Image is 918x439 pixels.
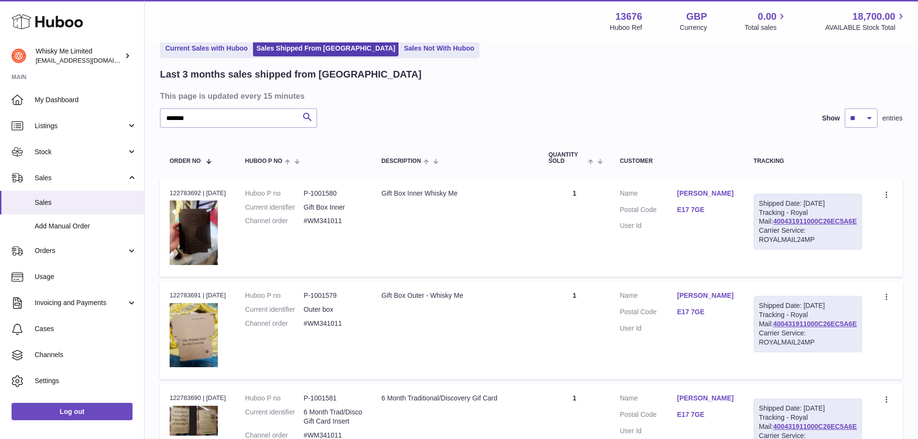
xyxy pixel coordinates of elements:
[754,194,862,250] div: Tracking - Royal Mail:
[677,189,734,198] a: [PERSON_NAME]
[35,198,137,207] span: Sales
[304,291,362,300] dd: P-1001579
[170,394,226,402] div: 122783690 | [DATE]
[35,350,137,359] span: Channels
[620,394,677,405] dt: Name
[35,95,137,105] span: My Dashboard
[539,281,610,379] td: 1
[400,40,478,56] a: Sales Not With Huboo
[304,305,362,314] dd: Outer box
[35,324,137,333] span: Cases
[382,291,530,300] div: Gift Box Outer - Whisky Me
[245,158,282,164] span: Huboo P no
[759,404,857,413] div: Shipped Date: [DATE]
[382,158,421,164] span: Description
[170,200,218,265] img: 136761725448359.jpg
[35,272,137,281] span: Usage
[245,305,304,314] dt: Current identifier
[825,23,906,32] span: AVAILABLE Stock Total
[620,205,677,217] dt: Postal Code
[160,68,422,81] h2: Last 3 months sales shipped from [GEOGRAPHIC_DATA]
[162,40,251,56] a: Current Sales with Huboo
[759,329,857,347] div: Carrier Service: ROYALMAIL24MP
[12,403,133,420] a: Log out
[677,410,734,419] a: E17 7GE
[12,49,26,63] img: internalAdmin-13676@internal.huboo.com
[745,10,787,32] a: 0.00 Total sales
[677,291,734,300] a: [PERSON_NAME]
[548,152,585,164] span: Quantity Sold
[382,394,530,403] div: 6 Month Traditional/Discovery Gif Card
[245,408,304,426] dt: Current identifier
[35,173,127,183] span: Sales
[620,291,677,303] dt: Name
[160,91,900,101] h3: This page is updated every 15 minutes
[170,303,218,367] img: 136761725445490.jpg
[759,226,857,244] div: Carrier Service: ROYALMAIL24MP
[35,121,127,131] span: Listings
[253,40,399,56] a: Sales Shipped From [GEOGRAPHIC_DATA]
[754,158,862,164] div: Tracking
[35,376,137,386] span: Settings
[382,189,530,198] div: Gift Box Inner Whisky Me
[620,426,677,436] dt: User Id
[304,216,362,226] dd: #WM341011
[620,324,677,333] dt: User Id
[245,394,304,403] dt: Huboo P no
[677,307,734,317] a: E17 7GE
[245,319,304,328] dt: Channel order
[36,56,142,64] span: [EMAIL_ADDRESS][DOMAIN_NAME]
[620,189,677,200] dt: Name
[245,203,304,212] dt: Current identifier
[758,10,777,23] span: 0.00
[822,114,840,123] label: Show
[170,291,226,300] div: 122783691 | [DATE]
[245,189,304,198] dt: Huboo P no
[304,319,362,328] dd: #WM341011
[35,147,127,157] span: Stock
[773,217,857,225] a: 400431911000C26EC5A6E
[686,10,707,23] strong: GBP
[754,296,862,352] div: Tracking - Royal Mail:
[680,23,707,32] div: Currency
[170,158,201,164] span: Order No
[615,10,642,23] strong: 13676
[245,291,304,300] dt: Huboo P no
[304,203,362,212] dd: Gift Box Inner
[304,408,362,426] dd: 6 Month Trad/Disco Gift Card Insert
[610,23,642,32] div: Huboo Ref
[745,23,787,32] span: Total sales
[759,301,857,310] div: Shipped Date: [DATE]
[882,114,903,123] span: entries
[773,320,857,328] a: 400431911000C26EC5A6E
[304,394,362,403] dd: P-1001581
[773,423,857,430] a: 400431911000C26EC5A6E
[35,246,127,255] span: Orders
[620,221,677,230] dt: User Id
[620,307,677,319] dt: Postal Code
[170,406,218,436] img: 136761725872974.png
[35,222,137,231] span: Add Manual Order
[620,158,734,164] div: Customer
[759,199,857,208] div: Shipped Date: [DATE]
[677,205,734,214] a: E17 7GE
[539,179,610,277] td: 1
[36,47,122,65] div: Whisky Me Limited
[825,10,906,32] a: 18,700.00 AVAILABLE Stock Total
[35,298,127,307] span: Invoicing and Payments
[170,189,226,198] div: 122783692 | [DATE]
[852,10,895,23] span: 18,700.00
[677,394,734,403] a: [PERSON_NAME]
[620,410,677,422] dt: Postal Code
[304,189,362,198] dd: P-1001580
[245,216,304,226] dt: Channel order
